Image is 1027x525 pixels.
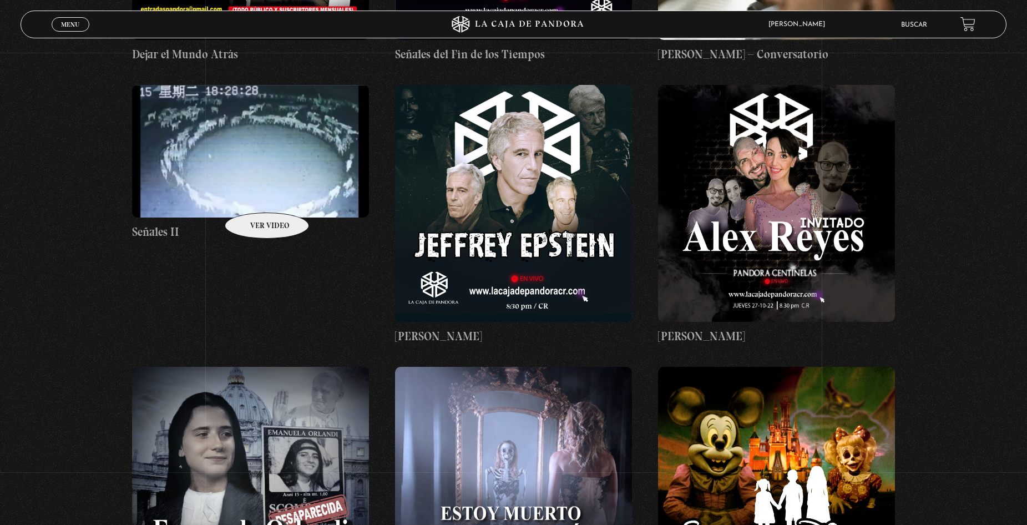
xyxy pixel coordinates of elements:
[132,85,368,240] a: Señales II
[395,327,631,345] h4: [PERSON_NAME]
[658,327,894,345] h4: [PERSON_NAME]
[395,85,631,345] a: [PERSON_NAME]
[395,46,631,63] h4: Señales del Fin de los Tiempos
[763,21,836,28] span: [PERSON_NAME]
[132,46,368,63] h4: Dejar el Mundo Atrás
[61,21,79,28] span: Menu
[57,31,83,38] span: Cerrar
[132,223,368,241] h4: Señales II
[960,17,975,32] a: View your shopping cart
[901,22,927,28] a: Buscar
[658,46,894,63] h4: [PERSON_NAME] – Conversatorio
[658,85,894,345] a: [PERSON_NAME]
